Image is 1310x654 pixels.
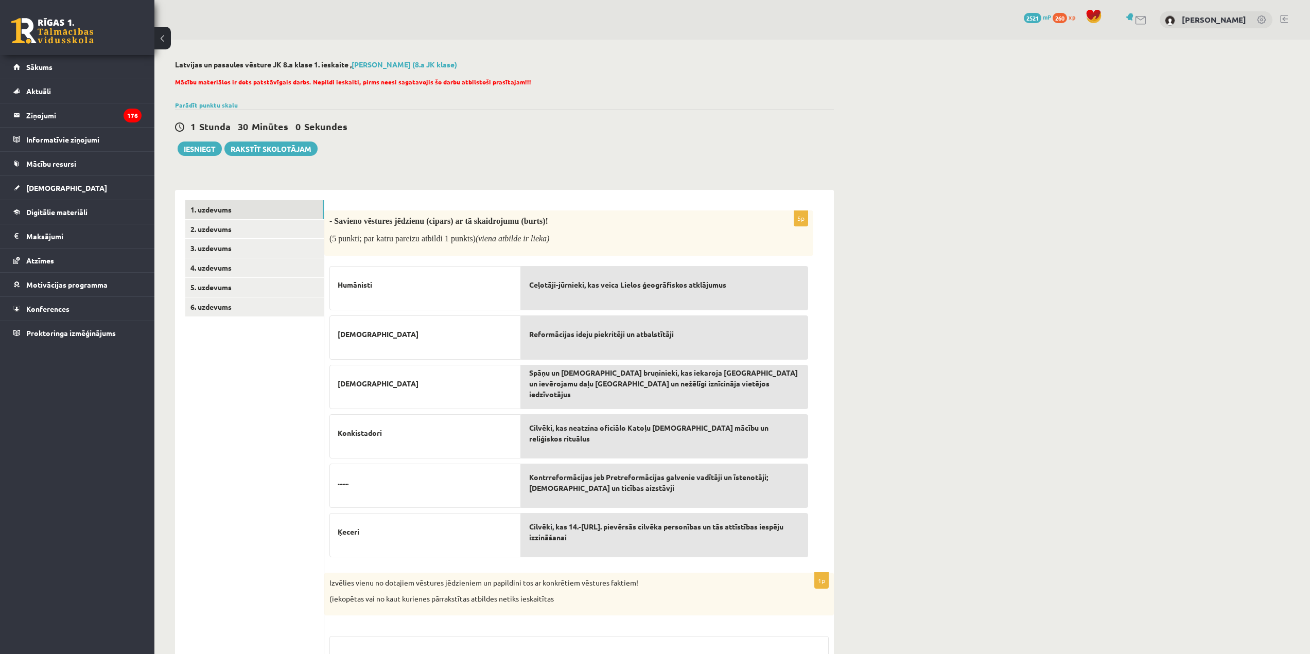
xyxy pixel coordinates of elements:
span: Konferences [26,304,69,313]
a: 2. uzdevums [185,220,324,239]
span: Cilvēki, kas neatzina oficiālo Katoļu [DEMOGRAPHIC_DATA] mācību un reliģiskos rituālus [529,422,800,444]
span: Spāņu un [DEMOGRAPHIC_DATA] bruņinieki, kas iekaroja [GEOGRAPHIC_DATA] un ievērojamu daļu [GEOGRA... [529,367,800,400]
a: [PERSON_NAME] (8.a JK klase) [352,60,457,69]
i: 176 [124,109,142,122]
a: 260 xp [1053,13,1080,21]
span: Humānisti [338,279,372,290]
a: Atzīmes [13,249,142,272]
legend: Informatīvie ziņojumi [26,128,142,151]
a: Informatīvie ziņojumi [13,128,142,151]
span: Sākums [26,62,53,72]
span: Motivācijas programma [26,280,108,289]
a: Konferences [13,297,142,321]
span: 30 [238,120,248,132]
a: Rakstīt skolotājam [224,142,318,156]
span: Mācību materiālos ir dots patstāvīgais darbs. Nepildi ieskaiti, pirms neesi sagatavojis šo darbu ... [175,78,531,86]
span: Aktuāli [26,86,51,96]
a: Parādīt punktu skalu [175,101,238,109]
a: [DEMOGRAPHIC_DATA] [13,176,142,200]
span: [DEMOGRAPHIC_DATA] [338,329,418,340]
a: Digitālie materiāli [13,200,142,224]
span: 260 [1053,13,1067,23]
a: 3. uzdevums [185,239,324,258]
span: 2521 [1024,13,1041,23]
span: xp [1069,13,1075,21]
legend: Maksājumi [26,224,142,248]
span: Konkistadori [338,428,382,438]
span: Stunda [199,120,231,132]
a: 2521 mP [1024,13,1051,21]
span: - Savieno vēstures jēdzienu (cipars) ar tā skaidrojumu (burts)! [329,217,548,225]
a: Mācību resursi [13,152,142,175]
span: Digitālie materiāli [26,207,88,217]
button: Iesniegt [178,142,222,156]
p: 5p [794,210,808,226]
img: Daniils Gajevskis [1165,15,1175,26]
span: Mācību resursi [26,159,76,168]
a: Proktoringa izmēģinājums [13,321,142,345]
span: (5 punkti; par katru pareizu atbildi 1 punkts) [329,234,549,243]
span: Sekundes [304,120,347,132]
span: mP [1043,13,1051,21]
span: Kontrreformācijas jeb Pretreformācijas galvenie vadītāji un īstenotāji; [DEMOGRAPHIC_DATA] un tic... [529,472,800,493]
a: Maksājumi [13,224,142,248]
span: Reformācijas ideju piekritēji un atbalstītāji [529,329,674,340]
i: (viena atbilde ir lieka) [476,234,550,243]
span: 1 [190,120,196,132]
a: [PERSON_NAME] [1182,14,1246,25]
a: Rīgas 1. Tālmācības vidusskola [11,18,94,44]
span: Atzīmes [26,256,54,265]
legend: Ziņojumi [26,103,142,127]
a: Motivācijas programma [13,273,142,296]
a: 1. uzdevums [185,200,324,219]
p: Izvēlies vienu no dotajiem vēstures jēdzieniem un papildini tos ar konkrētiem vēstures faktiem! [329,578,777,588]
span: Minūtes [252,120,288,132]
span: Cilvēki, kas 14.-[URL]. pievērsās cilvēka personības un tās attīstības iespēju izzināšanai [529,521,800,543]
p: 1p [814,572,829,589]
a: Aktuāli [13,79,142,103]
span: [DEMOGRAPHIC_DATA] [26,183,107,192]
a: Sākums [13,55,142,79]
span: [DEMOGRAPHIC_DATA] [338,378,418,389]
span: Ķeceri [338,526,359,537]
a: 6. uzdevums [185,297,324,316]
span: Ceļotāji-jūrnieki, kas veica Lielos ģeogrāfiskos atklājumus [529,279,726,290]
h2: Latvijas un pasaules vēsture JK 8.a klase 1. ieskaite , [175,60,834,69]
a: 4. uzdevums [185,258,324,277]
span: 0 [295,120,301,132]
a: 5. uzdevums [185,278,324,297]
span: ....... [338,477,348,488]
a: Ziņojumi176 [13,103,142,127]
span: Proktoringa izmēģinājums [26,328,116,338]
p: (iekopētas vai no kaut kurienes pārrakstītas atbildes netiks ieskaitītas [329,594,777,604]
